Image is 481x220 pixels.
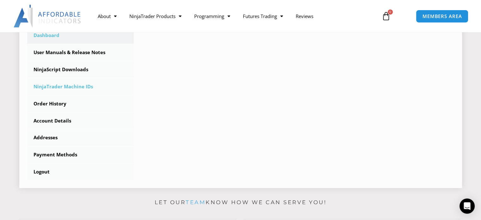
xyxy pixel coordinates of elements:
a: NinjaTrader Machine IDs [27,79,134,95]
a: MEMBERS AREA [416,10,469,23]
a: About [91,9,123,23]
a: Account Details [27,113,134,129]
div: Open Intercom Messenger [459,198,475,214]
a: NinjaTrader Products [123,9,188,23]
a: Order History [27,96,134,112]
a: Addresses [27,129,134,146]
a: 0 [372,7,400,25]
p: Let our know how we can serve you! [19,198,462,208]
a: Futures Trading [237,9,289,23]
a: Dashboard [27,27,134,44]
a: Logout [27,164,134,180]
a: NinjaScript Downloads [27,61,134,78]
a: Reviews [289,9,320,23]
a: User Manuals & Release Notes [27,44,134,61]
a: team [186,199,206,205]
img: LogoAI | Affordable Indicators – NinjaTrader [14,5,82,28]
a: Payment Methods [27,147,134,163]
span: 0 [388,9,393,15]
nav: Account pages [27,27,134,180]
a: Programming [188,9,237,23]
nav: Menu [91,9,375,23]
span: MEMBERS AREA [422,14,462,19]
